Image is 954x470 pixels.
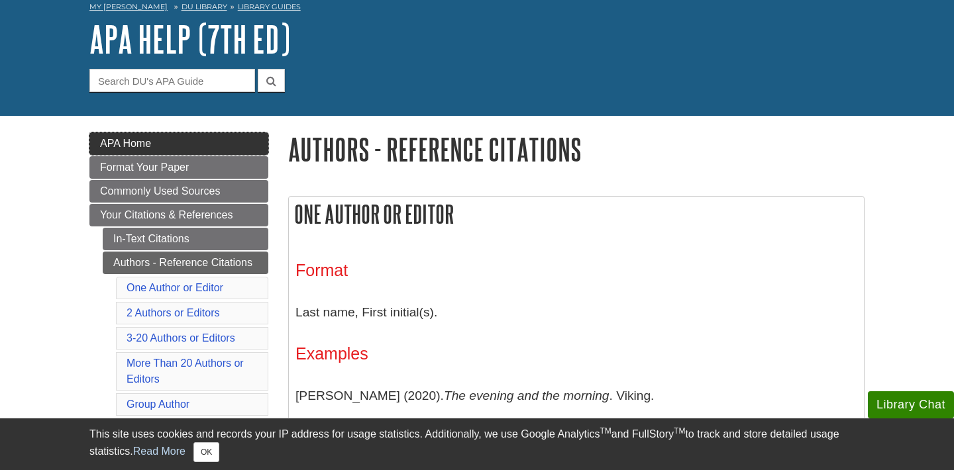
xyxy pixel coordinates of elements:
[127,282,223,293] a: One Author or Editor
[288,132,865,166] h1: Authors - Reference Citations
[89,156,268,179] a: Format Your Paper
[238,2,301,11] a: Library Guides
[100,162,189,173] span: Format Your Paper
[674,426,685,436] sup: TM
[127,332,235,344] a: 3-20 Authors or Editors
[89,204,268,226] a: Your Citations & References
[103,228,268,250] a: In-Text Citations
[295,261,857,280] h3: Format
[295,344,857,363] h3: Examples
[193,442,219,462] button: Close
[289,197,864,232] h2: One Author or Editor
[89,1,168,13] a: My [PERSON_NAME]
[100,138,151,149] span: APA Home
[868,391,954,418] button: Library Chat
[127,307,220,318] a: 2 Authors or Editors
[103,252,268,274] a: Authors - Reference Citations
[295,377,857,415] p: [PERSON_NAME] (2020). . Viking.
[127,399,189,410] a: Group Author
[444,389,609,402] i: The evening and the morning
[133,446,185,457] a: Read More
[182,2,227,11] a: DU Library
[89,19,290,60] a: APA Help (7th Ed)
[295,293,857,332] p: Last name, First initial(s).
[127,357,244,385] a: More Than 20 Authors or Editors
[89,69,255,92] input: Search DU's APA Guide
[100,209,233,220] span: Your Citations & References
[89,132,268,155] a: APA Home
[89,180,268,203] a: Commonly Used Sources
[600,426,611,436] sup: TM
[89,426,865,462] div: This site uses cookies and records your IP address for usage statistics. Additionally, we use Goo...
[100,185,220,197] span: Commonly Used Sources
